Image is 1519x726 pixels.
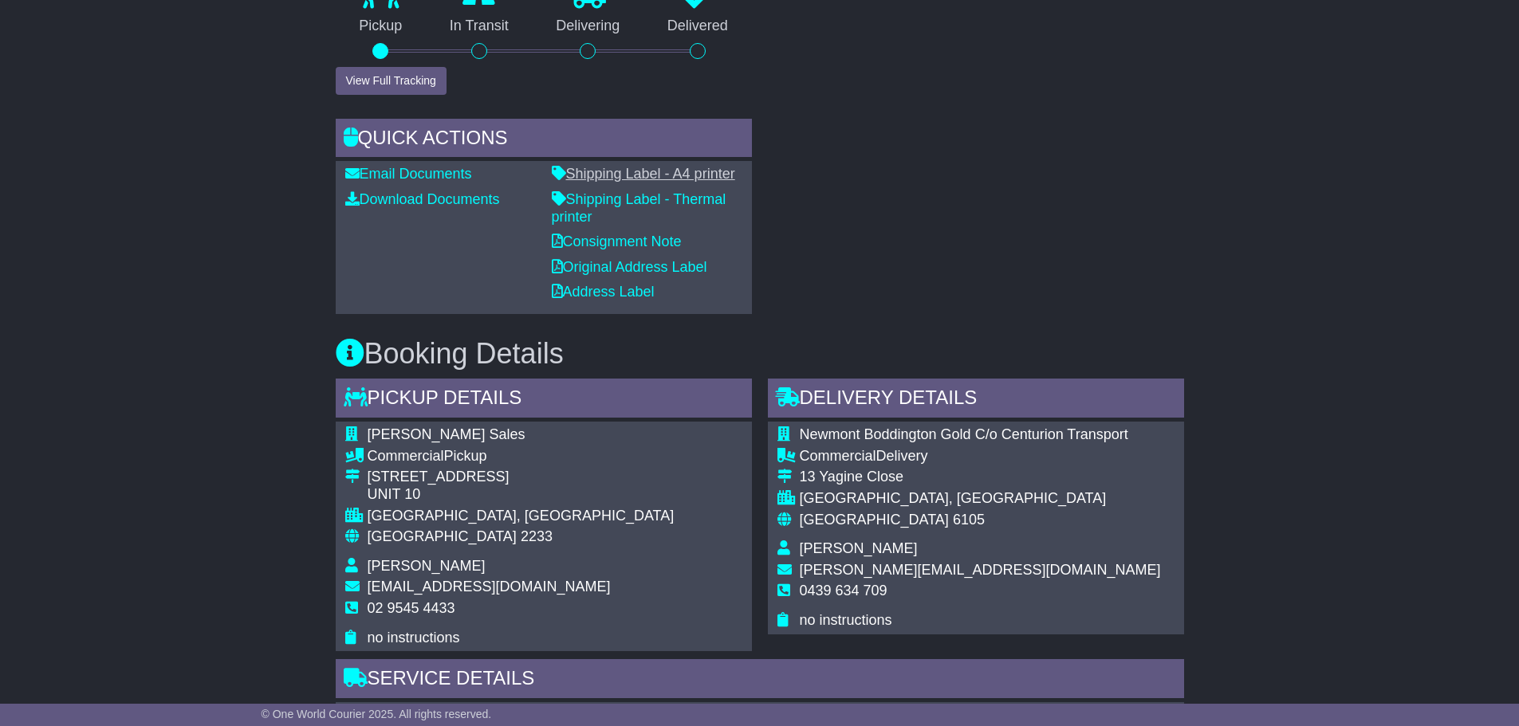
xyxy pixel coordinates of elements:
[368,528,517,544] span: [GEOGRAPHIC_DATA]
[552,191,726,225] a: Shipping Label - Thermal printer
[800,490,1161,508] div: [GEOGRAPHIC_DATA], [GEOGRAPHIC_DATA]
[368,558,486,574] span: [PERSON_NAME]
[800,426,1128,442] span: Newmont Boddington Gold C/o Centurion Transport
[368,486,675,504] div: UNIT 10
[552,284,655,300] a: Address Label
[552,233,682,249] a: Consignment Note
[800,448,876,464] span: Commercial
[336,379,752,422] div: Pickup Details
[368,600,455,616] span: 02 9545 4433
[800,540,918,556] span: [PERSON_NAME]
[768,379,1184,422] div: Delivery Details
[368,630,460,646] span: no instructions
[552,259,707,275] a: Original Address Label
[643,18,752,35] p: Delivered
[368,469,675,486] div: [STREET_ADDRESS]
[368,579,611,595] span: [EMAIL_ADDRESS][DOMAIN_NAME]
[800,512,949,528] span: [GEOGRAPHIC_DATA]
[521,528,553,544] span: 2233
[336,18,427,35] p: Pickup
[552,166,735,182] a: Shipping Label - A4 printer
[368,508,675,525] div: [GEOGRAPHIC_DATA], [GEOGRAPHIC_DATA]
[368,426,525,442] span: [PERSON_NAME] Sales
[800,562,1161,578] span: [PERSON_NAME][EMAIL_ADDRESS][DOMAIN_NAME]
[336,659,1184,702] div: Service Details
[368,448,444,464] span: Commercial
[533,18,644,35] p: Delivering
[426,18,533,35] p: In Transit
[800,612,892,628] span: no instructions
[336,119,752,162] div: Quick Actions
[953,512,985,528] span: 6105
[345,191,500,207] a: Download Documents
[345,166,472,182] a: Email Documents
[800,583,887,598] span: 0439 634 709
[336,338,1184,370] h3: Booking Details
[800,448,1161,465] div: Delivery
[262,708,492,720] span: © One World Courier 2025. All rights reserved.
[368,448,675,465] div: Pickup
[800,469,1161,486] div: 13 Yagine Close
[336,67,447,95] button: View Full Tracking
